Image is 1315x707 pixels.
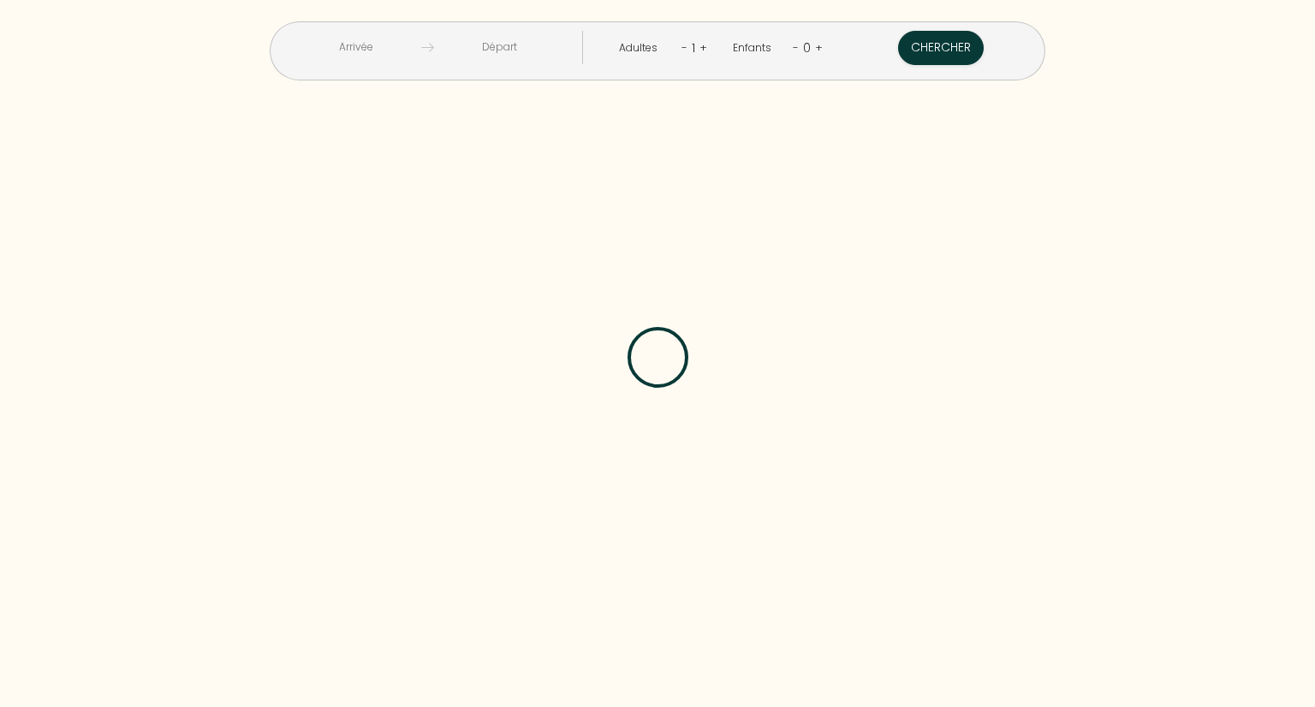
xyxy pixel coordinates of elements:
button: Chercher [898,31,984,65]
input: Arrivée [290,31,421,64]
div: Enfants [733,40,777,56]
div: 0 [799,34,815,62]
a: - [793,39,799,56]
img: guests [421,41,434,54]
div: Adultes [619,40,663,56]
a: - [681,39,687,56]
a: + [699,39,707,56]
input: Départ [434,31,565,64]
a: + [815,39,823,56]
div: 1 [687,34,699,62]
